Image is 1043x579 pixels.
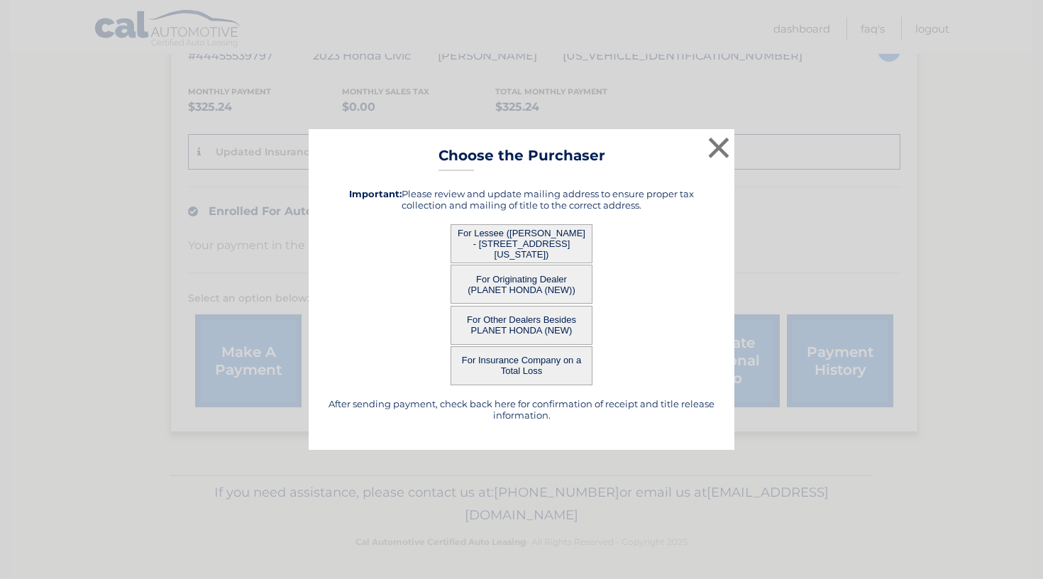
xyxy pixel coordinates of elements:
[438,147,605,172] h3: Choose the Purchaser
[451,265,592,304] button: For Originating Dealer (PLANET HONDA (NEW))
[349,188,402,199] strong: Important:
[451,306,592,345] button: For Other Dealers Besides PLANET HONDA (NEW)
[326,188,717,211] h5: Please review and update mailing address to ensure proper tax collection and mailing of title to ...
[705,133,733,162] button: ×
[326,398,717,421] h5: After sending payment, check back here for confirmation of receipt and title release information.
[451,346,592,385] button: For Insurance Company on a Total Loss
[451,224,592,263] button: For Lessee ([PERSON_NAME] - [STREET_ADDRESS][US_STATE])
